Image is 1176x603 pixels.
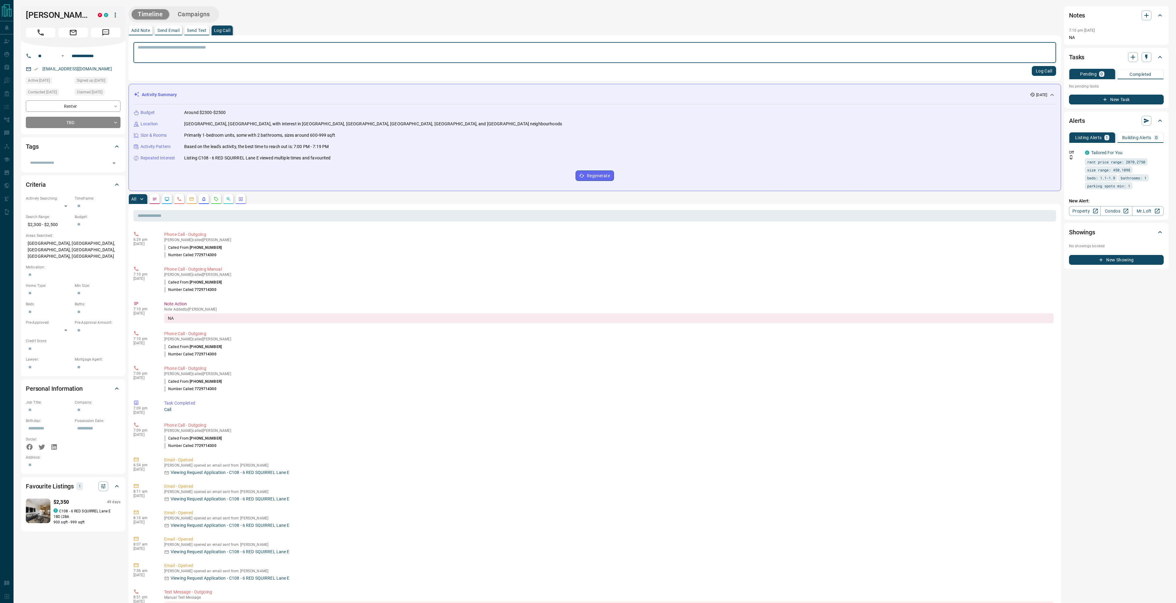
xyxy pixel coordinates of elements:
[26,220,72,230] p: $2,300 - $2,500
[164,542,1054,547] p: [PERSON_NAME] opened an email sent from [PERSON_NAME]
[107,499,121,505] p: 49 days
[164,562,1054,569] p: Email - Opened
[184,155,331,161] p: Listing C108 - 6 RED SQUIRREL Lane E viewed multiple times and favourited
[133,569,155,573] p: 7:36 am
[164,231,1054,238] p: Phone Call - Outgoing
[133,376,155,380] p: [DATE]
[26,400,72,405] p: Job Title:
[78,483,81,490] p: 1
[164,245,222,250] p: Called From:
[1121,175,1146,181] span: bathrooms: 1
[16,499,60,523] img: Favourited listing
[164,379,222,384] p: Called From:
[164,516,1054,520] p: [PERSON_NAME] opened an email sent from [PERSON_NAME]
[164,313,1054,323] div: NA
[164,490,1054,494] p: [PERSON_NAME] opened an email sent from [PERSON_NAME]
[1069,155,1073,159] svg: Push Notification Only
[58,28,88,37] span: Email
[1085,151,1089,155] div: condos.ca
[75,214,121,220] p: Budget:
[190,345,222,349] span: [PHONE_NUMBER]
[26,214,72,220] p: Search Range:
[141,155,175,161] p: Repeated Interest
[75,418,121,424] p: Possession Date:
[164,589,1054,595] p: Text Message - Outgoing
[26,357,72,362] p: Lawyer:
[133,467,155,472] p: [DATE]
[164,287,216,292] p: Number Called:
[75,89,121,97] div: Tue Aug 26 2025
[171,575,290,581] p: Viewing Request Application - C108 - 6 RED SQUIRREL Lane E
[133,494,155,498] p: [DATE]
[75,196,121,201] p: Timeframe:
[157,28,180,33] p: Send Email
[26,177,121,192] div: Criteria
[133,307,155,311] p: 7:10 pm
[1069,198,1164,204] p: New Alert:
[1087,159,1145,165] span: rent price range: 2070,2750
[171,469,290,476] p: Viewing Request Application - C108 - 6 RED SQUIRREL Lane E
[164,386,216,392] p: Number Called:
[133,595,155,599] p: 8:51 pm
[164,536,1054,542] p: Email - Opened
[26,196,72,201] p: Actively Searching:
[184,109,226,116] p: Around $2300-$2500
[164,595,177,600] span: manual
[1122,135,1151,140] p: Building Alerts
[133,311,155,315] p: [DATE]
[171,549,290,555] p: Viewing Request Application - C108 - 6 RED SQUIRREL Lane E
[133,276,155,281] p: [DATE]
[164,400,1054,406] p: Task Completed
[133,520,155,524] p: [DATE]
[190,436,222,441] span: [PHONE_NUMBER]
[133,573,155,577] p: [DATE]
[164,272,1054,277] p: [PERSON_NAME] called [PERSON_NAME]
[1132,206,1164,216] a: Mr.Loft
[133,489,155,494] p: 8:11 am
[141,132,167,139] p: Size & Rooms
[1069,150,1081,155] p: Off
[26,117,121,128] div: TBD
[1069,82,1164,91] p: No pending tasks
[26,180,46,190] h2: Criteria
[171,522,290,529] p: Viewing Request Application - C108 - 6 RED SQUIRREL Lane E
[190,280,222,284] span: [PHONE_NUMBER]
[1069,95,1164,104] button: New Task
[26,139,121,154] div: Tags
[75,301,121,307] p: Baths:
[1069,116,1085,126] h2: Alerts
[195,444,216,448] span: 7729714300
[1069,52,1084,62] h2: Tasks
[133,463,155,467] p: 6:54 pm
[1106,135,1108,140] p: 1
[133,406,155,410] p: 7:09 pm
[164,351,216,357] p: Number Called:
[26,238,121,261] p: [GEOGRAPHIC_DATA], [GEOGRAPHIC_DATA], [GEOGRAPHIC_DATA], [GEOGRAPHIC_DATA], [GEOGRAPHIC_DATA], [G...
[214,197,219,202] svg: Requests
[133,516,155,520] p: 8:10 am
[190,245,222,250] span: [PHONE_NUMBER]
[164,266,1054,272] p: Phone Call - Outgoing Manual
[26,28,55,37] span: Call
[134,89,1056,100] div: Activity Summary[DATE]
[164,331,1054,337] p: Phone Call - Outgoing
[1087,167,1130,173] span: size range: 450,1098
[42,66,112,71] a: [EMAIL_ADDRESS][DOMAIN_NAME]
[164,307,1054,311] p: Note Added by [PERSON_NAME]
[133,433,155,437] p: [DATE]
[164,365,1054,372] p: Phone Call - Outgoing
[164,344,222,350] p: Called From:
[164,443,216,448] p: Number Called:
[142,92,177,98] p: Activity Summary
[132,9,169,19] button: Timeline
[195,352,216,356] span: 7729714300
[1069,8,1164,23] div: Notes
[164,595,1054,600] p: Text Message
[26,418,72,424] p: Birthday:
[53,508,58,513] div: condos.ca
[104,13,108,17] div: condos.ca
[26,497,121,525] a: Favourited listing$2,35049 dayscondos.caC108 - 6 RED SQUIRREL Lane E1BD |2BA900 sqft - 999 sqft
[1091,150,1123,155] a: Tailored For You
[53,514,121,519] p: 1 BD | 2 BA
[238,197,243,202] svg: Agent Actions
